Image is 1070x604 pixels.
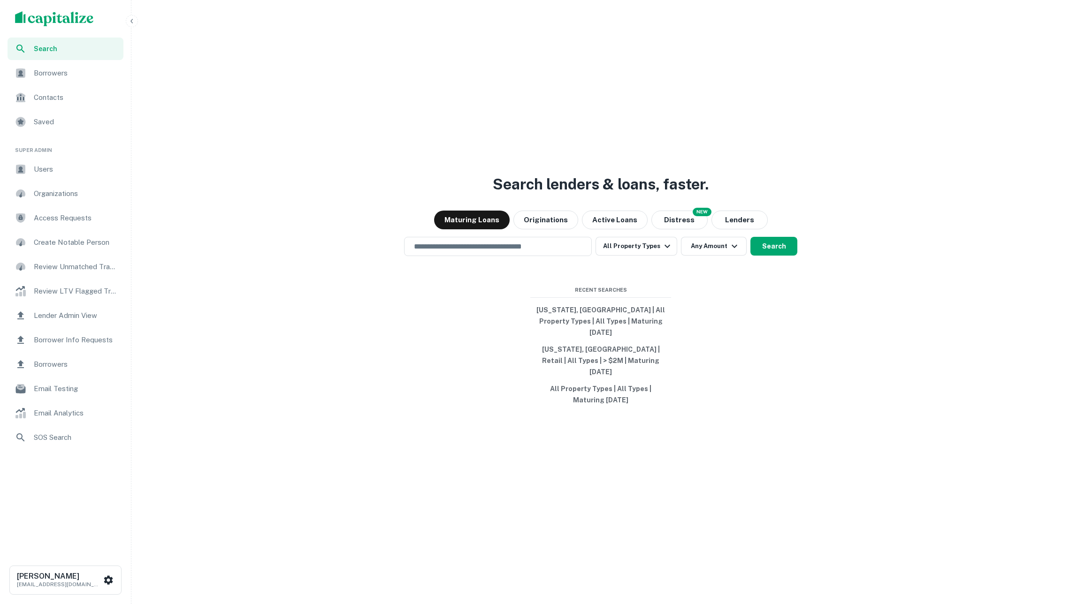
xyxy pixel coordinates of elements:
span: Email Testing [34,383,118,394]
span: Email Analytics [34,408,118,419]
p: [EMAIL_ADDRESS][DOMAIN_NAME] [17,580,101,589]
img: capitalize-logo.png [15,11,94,26]
a: Saved [8,111,123,133]
span: Review LTV Flagged Transactions [34,286,118,297]
button: Originations [513,211,578,229]
span: SOS Search [34,432,118,443]
button: All Property Types | All Types | Maturing [DATE] [530,380,671,408]
button: Any Amount [681,237,747,256]
button: [US_STATE], [GEOGRAPHIC_DATA] | All Property Types | All Types | Maturing [DATE] [530,302,671,341]
a: Review Unmatched Transactions [8,256,123,278]
iframe: Chat Widget [1023,529,1070,574]
a: Review LTV Flagged Transactions [8,280,123,302]
button: Lenders [711,211,768,229]
span: Lender Admin View [34,310,118,321]
h6: [PERSON_NAME] [17,573,101,580]
a: Users [8,158,123,181]
span: Contacts [34,92,118,103]
a: Create Notable Person [8,231,123,254]
span: Access Requests [34,212,118,224]
span: Search [34,44,118,54]
a: Access Requests [8,207,123,229]
a: Lender Admin View [8,304,123,327]
span: Recent Searches [530,286,671,294]
a: Email Testing [8,377,123,400]
span: Review Unmatched Transactions [34,261,118,272]
div: NEW [693,208,711,216]
button: [US_STATE], [GEOGRAPHIC_DATA] | Retail | All Types | > $2M | Maturing [DATE] [530,341,671,380]
a: Search [8,38,123,60]
button: All Property Types [596,237,677,256]
a: Borrowers [8,353,123,376]
a: Contacts [8,86,123,109]
span: Borrowers [34,359,118,370]
button: Search distressed loans with lien and other non-mortgage details. [651,211,708,229]
span: Borrower Info Requests [34,334,118,346]
a: Borrower Info Requests [8,329,123,351]
button: Maturing Loans [434,211,510,229]
button: Search [750,237,797,256]
span: Saved [34,116,118,128]
a: SOS Search [8,426,123,449]
a: Organizations [8,182,123,205]
span: Organizations [34,188,118,199]
a: Email Analytics [8,402,123,424]
span: Borrowers [34,68,118,79]
span: Create Notable Person [34,237,118,248]
span: Users [34,164,118,175]
a: Borrowers [8,62,123,84]
button: [PERSON_NAME][EMAIL_ADDRESS][DOMAIN_NAME] [9,566,122,595]
h3: Search lenders & loans, faster. [493,173,709,196]
li: Super Admin [8,135,123,158]
button: Active Loans [582,211,648,229]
